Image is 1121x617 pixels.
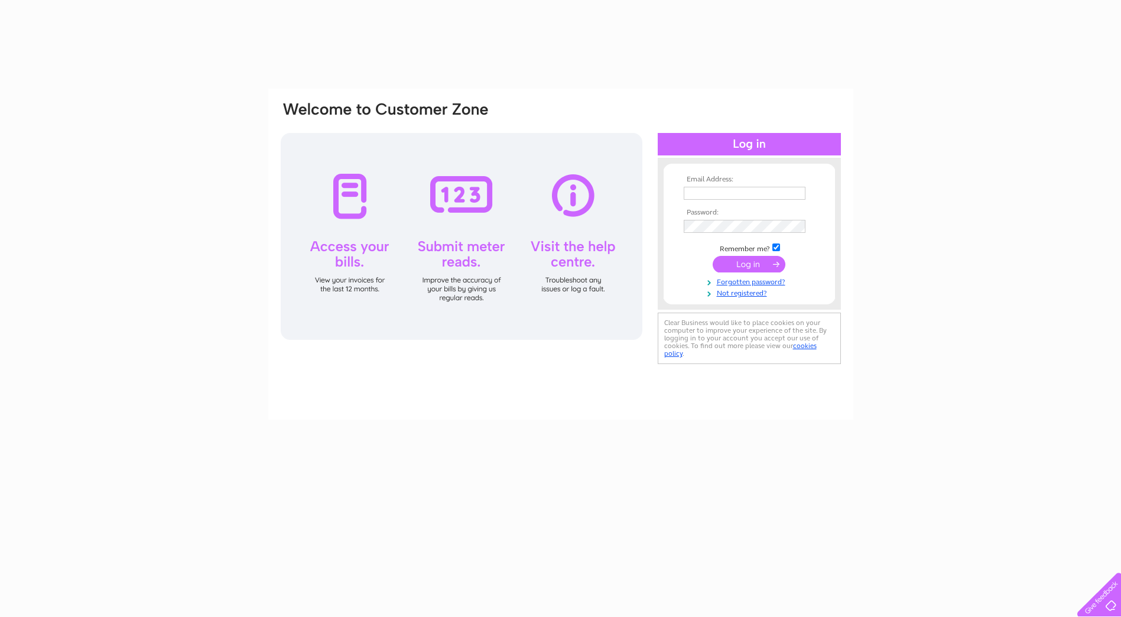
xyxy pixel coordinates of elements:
a: Not registered? [684,287,818,298]
th: Email Address: [681,176,818,184]
th: Password: [681,209,818,217]
a: cookies policy [664,342,817,358]
div: Clear Business would like to place cookies on your computer to improve your experience of the sit... [658,313,841,364]
input: Submit [713,256,785,272]
a: Forgotten password? [684,275,818,287]
td: Remember me? [681,242,818,254]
